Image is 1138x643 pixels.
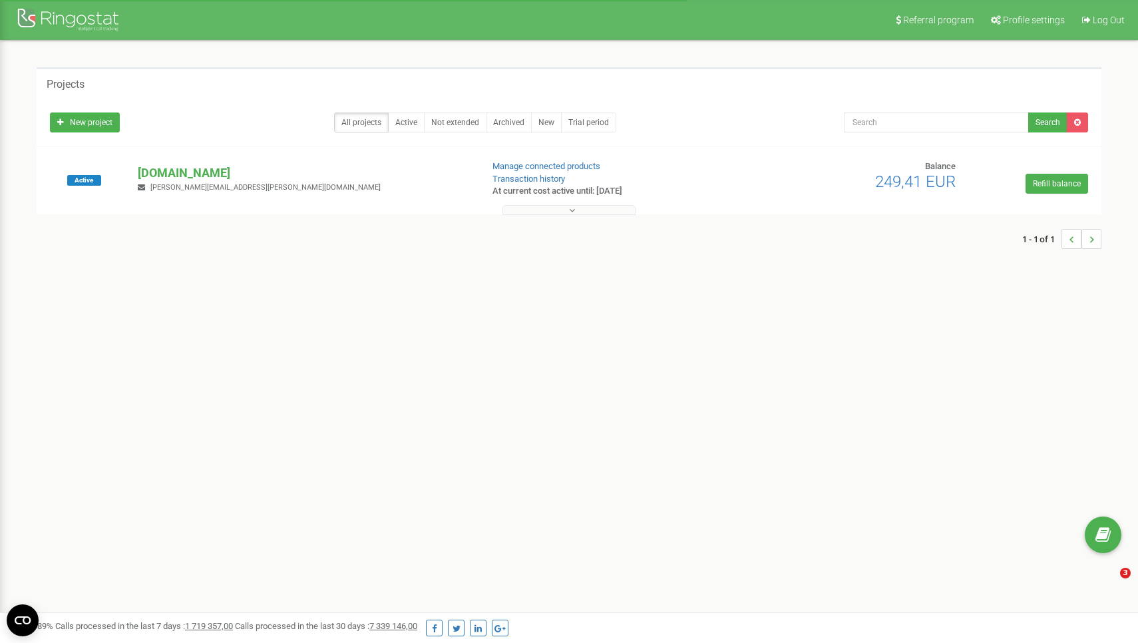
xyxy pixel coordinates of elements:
[492,161,600,171] a: Manage connected products
[150,183,381,192] span: [PERSON_NAME][EMAIL_ADDRESS][PERSON_NAME][DOMAIN_NAME]
[844,112,1030,132] input: Search
[334,112,389,132] a: All projects
[1028,112,1067,132] button: Search
[388,112,425,132] a: Active
[1093,15,1125,25] span: Log Out
[1003,15,1065,25] span: Profile settings
[531,112,562,132] a: New
[903,15,974,25] span: Referral program
[875,172,956,191] span: 249,41 EUR
[1093,568,1125,600] iframe: Intercom live chat
[561,112,616,132] a: Trial period
[47,79,85,91] h5: Projects
[138,164,471,182] p: [DOMAIN_NAME]
[486,112,532,132] a: Archived
[185,621,233,631] u: 1 719 357,00
[1026,174,1088,194] a: Refill balance
[369,621,417,631] u: 7 339 146,00
[67,175,101,186] span: Active
[235,621,417,631] span: Calls processed in the last 30 days :
[492,174,565,184] a: Transaction history
[50,112,120,132] a: New project
[1120,568,1131,578] span: 3
[1022,229,1061,249] span: 1 - 1 of 1
[7,604,39,636] button: Open CMP widget
[424,112,486,132] a: Not extended
[55,621,233,631] span: Calls processed in the last 7 days :
[492,185,737,198] p: At current cost active until: [DATE]
[1022,216,1101,262] nav: ...
[925,161,956,171] span: Balance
